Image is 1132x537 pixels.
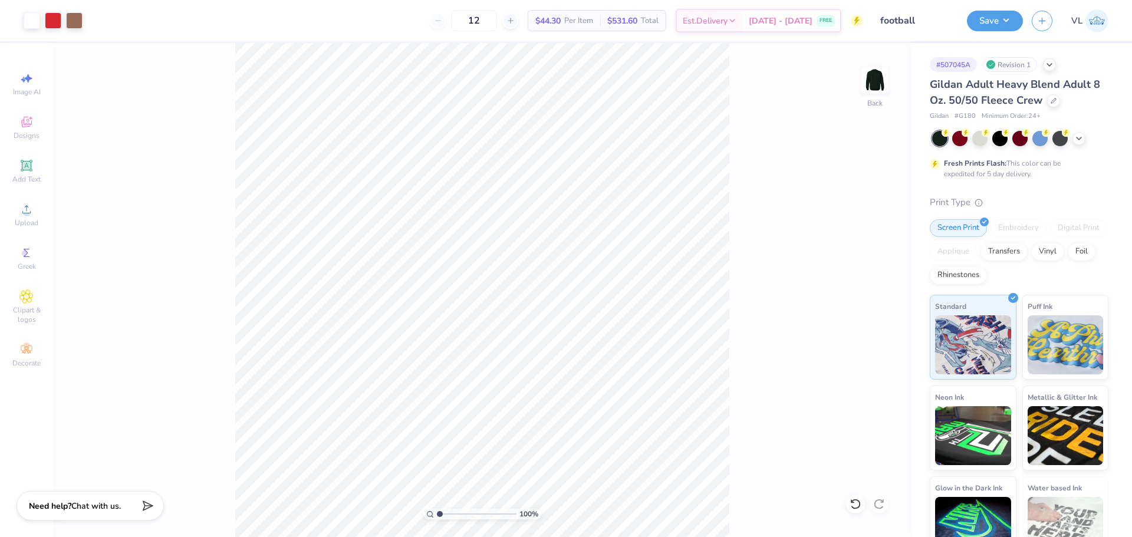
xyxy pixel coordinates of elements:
strong: Need help? [29,500,71,512]
button: Save [967,11,1023,31]
div: Embroidery [990,219,1047,237]
span: Neon Ink [935,391,964,403]
span: $44.30 [535,15,561,27]
img: Back [863,68,887,92]
img: Standard [935,315,1011,374]
span: VL [1071,14,1082,28]
div: Foil [1068,243,1095,261]
input: – – [451,10,497,31]
strong: Fresh Prints Flash: [944,159,1006,168]
span: Metallic & Glitter Ink [1028,391,1097,403]
input: Untitled Design [871,9,958,32]
span: Greek [18,262,36,271]
div: Print Type [930,196,1108,209]
span: Upload [15,218,38,228]
div: Digital Print [1050,219,1107,237]
span: 100 % [519,509,538,519]
span: FREE [820,17,832,25]
span: Gildan Adult Heavy Blend Adult 8 Oz. 50/50 Fleece Crew [930,77,1100,107]
div: Rhinestones [930,266,987,284]
span: Chat with us. [71,500,121,512]
span: # G180 [955,111,976,121]
span: [DATE] - [DATE] [749,15,812,27]
span: Standard [935,300,966,312]
span: Clipart & logos [6,305,47,324]
img: Metallic & Glitter Ink [1028,406,1104,465]
span: Total [641,15,659,27]
img: Puff Ink [1028,315,1104,374]
span: Minimum Order: 24 + [982,111,1041,121]
span: $531.60 [607,15,637,27]
div: Transfers [980,243,1028,261]
img: Vincent Lloyd Laurel [1085,9,1108,32]
div: This color can be expedited for 5 day delivery. [944,158,1089,179]
div: Revision 1 [983,57,1037,72]
span: Est. Delivery [683,15,728,27]
span: Per Item [564,15,593,27]
span: Decorate [12,358,41,368]
span: Water based Ink [1028,482,1082,494]
span: Designs [14,131,40,140]
div: Screen Print [930,219,987,237]
div: Vinyl [1031,243,1064,261]
div: Back [867,98,883,108]
span: Image AI [13,87,41,97]
span: Glow in the Dark Ink [935,482,1002,494]
div: Applique [930,243,977,261]
img: Neon Ink [935,406,1011,465]
a: VL [1071,9,1108,32]
span: Add Text [12,174,41,184]
span: Puff Ink [1028,300,1052,312]
span: Gildan [930,111,949,121]
div: # 507045A [930,57,977,72]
